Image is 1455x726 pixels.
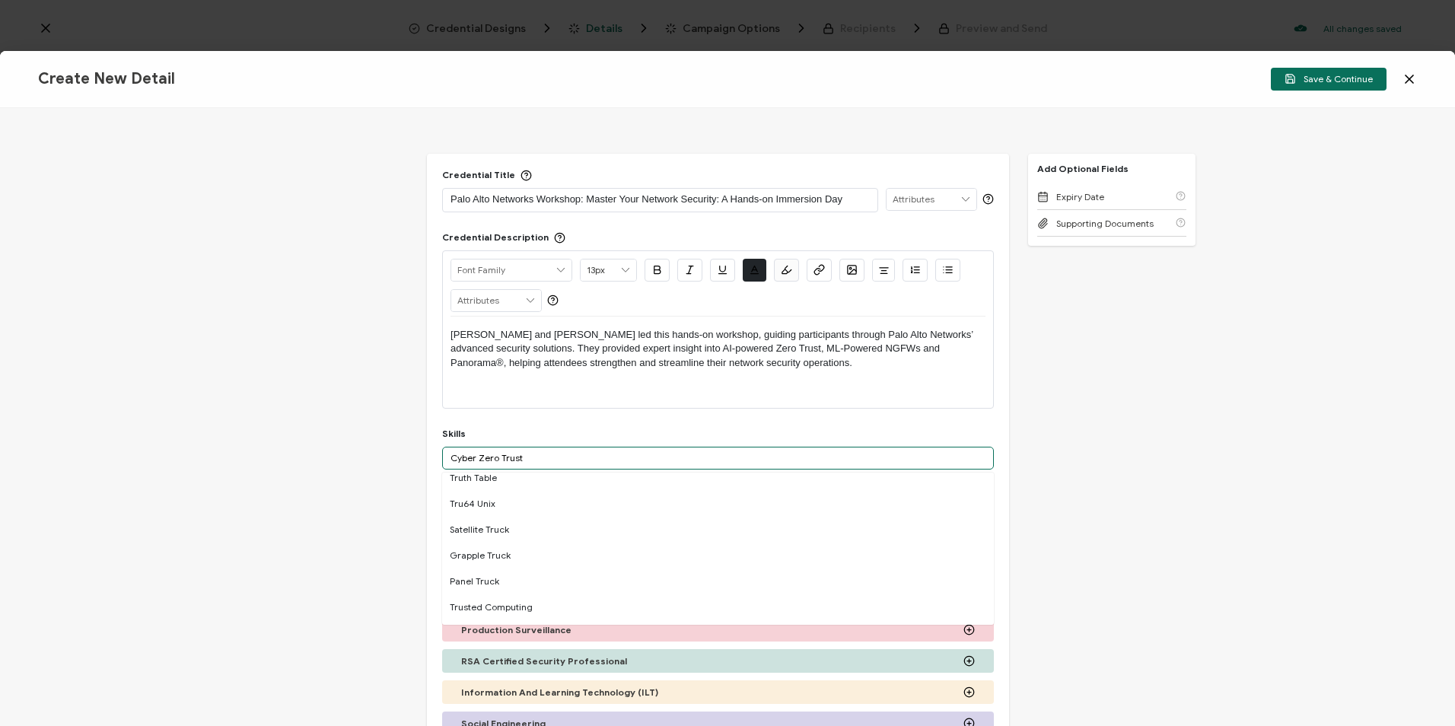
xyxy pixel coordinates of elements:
[442,568,994,594] div: Panel Truck
[38,69,175,88] span: Create New Detail
[461,624,571,635] p: Production Surveillance
[442,543,994,568] div: Grapple Truck
[451,328,985,370] p: [PERSON_NAME] and [PERSON_NAME] led this hands-on workshop, guiding participants through Palo Alt...
[1379,653,1455,726] iframe: Chat Widget
[442,620,994,646] div: Trusted Systems
[451,290,541,311] input: Attributes
[461,686,658,698] p: Information And Learning Technology (ILT)
[442,517,994,543] div: Satellite Truck
[442,491,994,517] div: Tru64 Unix
[442,169,532,180] div: Credential Title
[451,192,870,207] p: Palo Alto Networks Workshop: Master Your Network Security: A Hands-on Immersion Day
[581,260,636,281] input: Font Size
[451,260,571,281] input: Font Family
[1285,73,1373,84] span: Save & Continue
[887,189,976,210] input: Attributes
[442,231,565,243] div: Credential Description
[442,428,466,439] div: Skills
[1028,163,1138,174] p: Add Optional Fields
[1056,191,1104,202] span: Expiry Date
[461,655,627,667] p: RSA Certified Security Professional
[442,465,994,491] div: Truth Table
[1271,68,1387,91] button: Save & Continue
[442,594,994,620] div: Trusted Computing
[1056,218,1154,229] span: Supporting Documents
[442,447,994,470] input: Search Skill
